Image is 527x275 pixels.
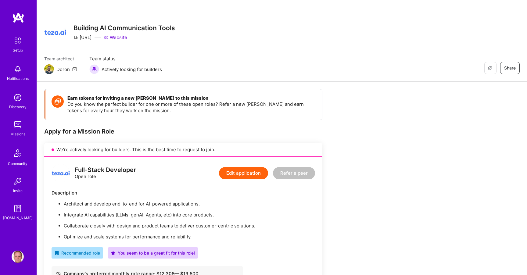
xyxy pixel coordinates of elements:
div: Description [52,190,315,196]
a: Website [104,34,127,41]
img: Team Architect [44,64,54,74]
i: icon RecommendedBadge [55,251,59,255]
img: Token icon [52,95,64,108]
img: Actively looking for builders [89,64,99,74]
img: setup [11,34,24,47]
div: Open role [75,167,136,180]
p: Architect and develop end-to-end for AI-powered applications. [64,201,315,207]
div: Full-Stack Developer [75,167,136,173]
div: We’re actively looking for builders. This is the best time to request to join. [44,143,322,157]
img: Community [10,146,25,160]
img: User Avatar [12,251,24,263]
h3: Building AI Communication Tools [73,24,175,32]
button: Share [500,62,520,74]
div: Discovery [9,104,27,110]
div: Apply for a Mission Role [44,127,322,135]
i: icon Mail [72,67,77,72]
i: icon EyeClosed [488,66,493,70]
div: Recommended role [55,250,100,256]
img: teamwork [12,119,24,131]
i: icon PurpleStar [111,251,115,255]
span: Actively looking for builders [102,66,162,73]
div: Invite [13,187,23,194]
a: User Avatar [10,251,25,263]
div: [DOMAIN_NAME] [3,215,33,221]
img: guide book [12,202,24,215]
img: Company Logo [44,21,66,43]
p: Collaborate closely with design and product teams to deliver customer-centric solutions. [64,223,315,229]
div: Missions [10,131,25,137]
img: Invite [12,175,24,187]
div: [URL] [73,34,91,41]
div: You seem to be a great fit for this role! [111,250,195,256]
div: Community [8,160,27,167]
span: Team status [89,55,162,62]
p: Optimize and scale systems for performance and reliability. [64,234,315,240]
img: logo [52,164,70,182]
div: Setup [13,47,23,53]
img: discovery [12,91,24,104]
div: Doron [56,66,70,73]
h4: Earn tokens for inviting a new [PERSON_NAME] to this mission [67,95,316,101]
button: Refer a peer [273,167,315,179]
span: Share [504,65,516,71]
i: icon CompanyGray [73,35,78,40]
img: logo [12,12,24,23]
p: Integrate AI capabilities (LLMs, genAI, Agents, etc) into core products. [64,212,315,218]
button: Edit application [219,167,268,179]
div: Notifications [7,75,29,82]
span: Team architect [44,55,77,62]
img: bell [12,63,24,75]
p: Do you know the perfect builder for one or more of these open roles? Refer a new [PERSON_NAME] an... [67,101,316,114]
